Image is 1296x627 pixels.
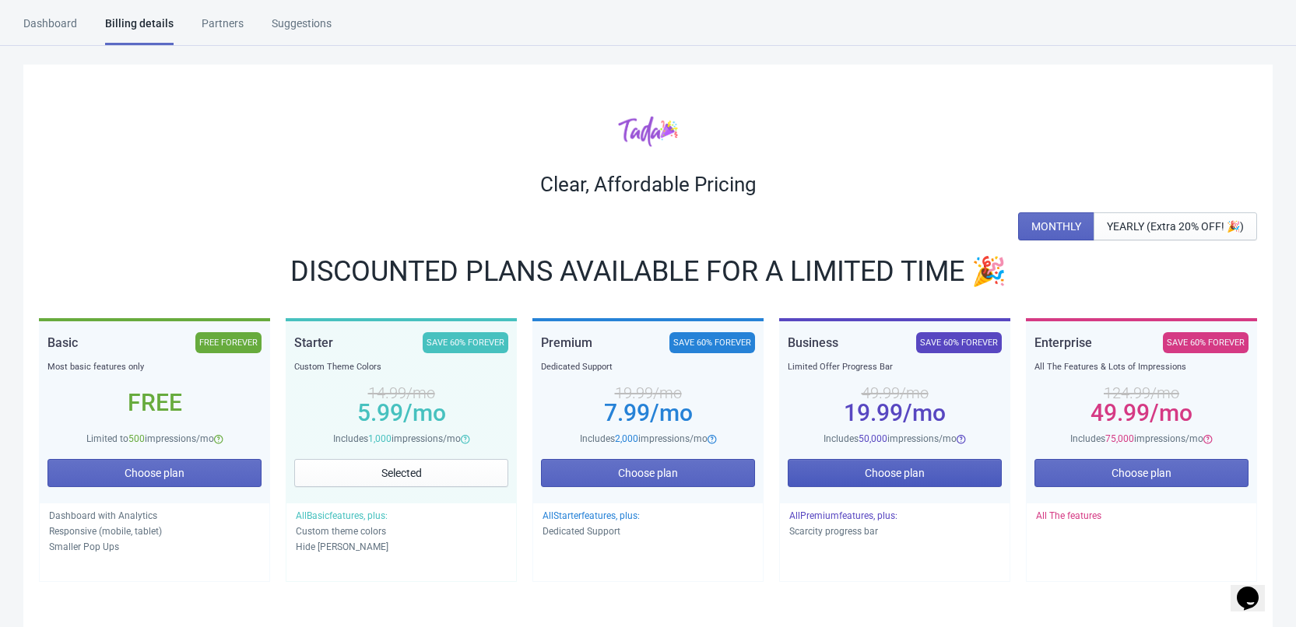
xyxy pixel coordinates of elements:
[47,431,262,447] div: Limited to impressions/mo
[195,332,262,353] div: FREE FOREVER
[49,539,260,555] p: Smaller Pop Ups
[1094,212,1257,240] button: YEARLY (Extra 20% OFF! 🎉)
[49,524,260,539] p: Responsive (mobile, tablet)
[788,387,1002,399] div: 49.99 /mo
[423,332,508,353] div: SAVE 60% FOREVER
[541,332,592,353] div: Premium
[403,399,446,426] span: /mo
[294,359,508,375] div: Custom Theme Colors
[669,332,755,353] div: SAVE 60% FOREVER
[294,407,508,419] div: 5.99
[580,433,708,444] span: Includes impressions/mo
[1018,212,1094,240] button: MONTHLY
[903,399,946,426] span: /mo
[1036,510,1101,521] span: All The features
[1034,332,1092,353] div: Enterprise
[333,433,461,444] span: Includes impressions/mo
[618,115,678,147] img: tadacolor.png
[1163,332,1249,353] div: SAVE 60% FOREVER
[1034,387,1249,399] div: 124.99 /mo
[47,459,262,487] button: Choose plan
[202,16,244,43] div: Partners
[618,467,678,479] span: Choose plan
[543,524,753,539] p: Dedicated Support
[865,467,925,479] span: Choose plan
[1112,467,1171,479] span: Choose plan
[1070,433,1203,444] span: Includes impressions/mo
[294,332,333,353] div: Starter
[788,359,1002,375] div: Limited Offer Progress Bar
[824,433,957,444] span: Includes impressions/mo
[296,524,507,539] p: Custom theme colors
[272,16,332,43] div: Suggestions
[788,459,1002,487] button: Choose plan
[1034,359,1249,375] div: All The Features & Lots of Impressions
[294,459,508,487] button: Selected
[296,539,507,555] p: Hide [PERSON_NAME]
[541,387,755,399] div: 19.99 /mo
[1107,220,1244,233] span: YEARLY (Extra 20% OFF! 🎉)
[47,359,262,375] div: Most basic features only
[788,407,1002,419] div: 19.99
[541,359,755,375] div: Dedicated Support
[1034,407,1249,419] div: 49.99
[541,459,755,487] button: Choose plan
[39,172,1257,197] div: Clear, Affordable Pricing
[368,433,392,444] span: 1,000
[615,433,638,444] span: 2,000
[39,259,1257,284] div: DISCOUNTED PLANS AVAILABLE FOR A LIMITED TIME 🎉
[294,387,508,399] div: 14.99 /mo
[650,399,693,426] span: /mo
[1031,220,1081,233] span: MONTHLY
[1150,399,1192,426] span: /mo
[1105,433,1134,444] span: 75,000
[789,524,1000,539] p: Scarcity progress bar
[789,510,897,521] span: All Premium features, plus:
[23,16,77,43] div: Dashboard
[916,332,1002,353] div: SAVE 60% FOREVER
[47,397,262,409] div: Free
[788,332,838,353] div: Business
[859,433,887,444] span: 50,000
[381,467,422,479] span: Selected
[543,510,640,521] span: All Starter features, plus:
[1231,565,1280,611] iframe: chat widget
[296,510,388,521] span: All Basic features, plus:
[125,467,184,479] span: Choose plan
[47,332,78,353] div: Basic
[541,407,755,419] div: 7.99
[49,508,260,524] p: Dashboard with Analytics
[128,433,145,444] span: 500
[1034,459,1249,487] button: Choose plan
[105,16,174,45] div: Billing details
